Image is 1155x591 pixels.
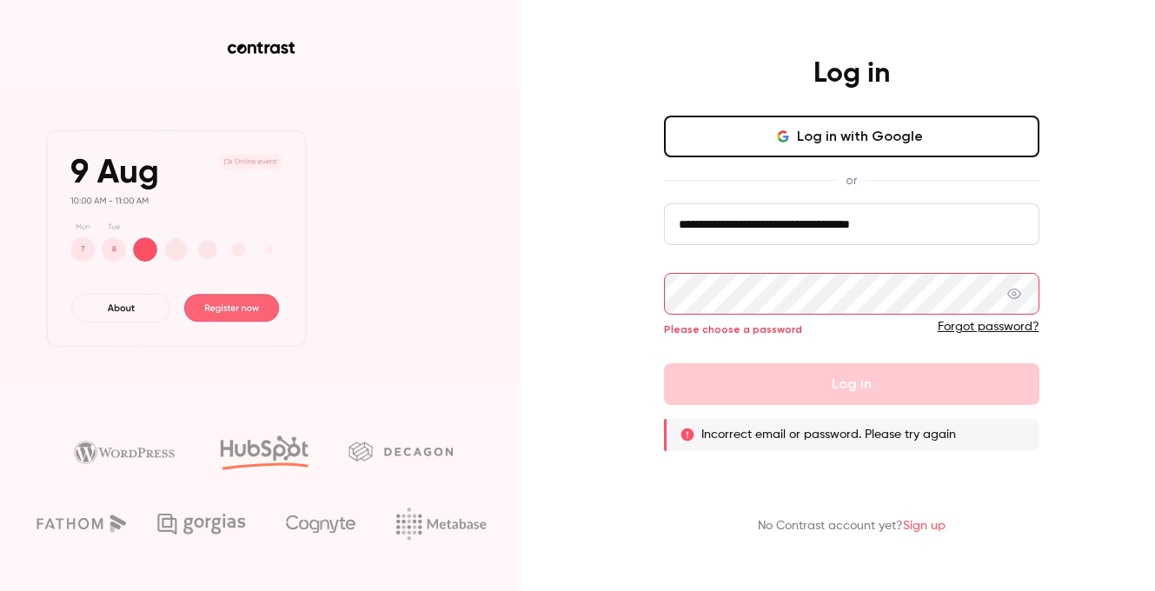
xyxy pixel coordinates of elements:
[813,56,890,91] h4: Log in
[903,520,946,532] a: Sign up
[837,171,866,189] span: or
[664,116,1039,157] button: Log in with Google
[758,517,946,535] p: No Contrast account yet?
[701,426,956,443] p: Incorrect email or password. Please try again
[938,321,1039,333] a: Forgot password?
[348,442,453,461] img: decagon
